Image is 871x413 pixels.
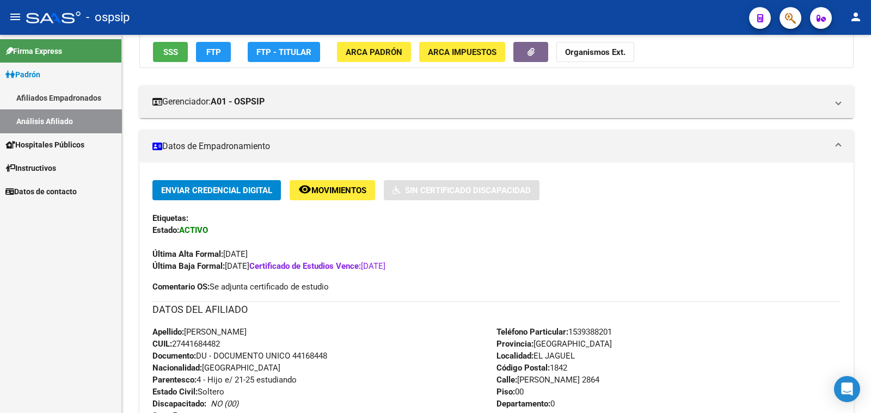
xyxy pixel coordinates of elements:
[834,376,860,402] div: Open Intercom Messenger
[5,69,40,81] span: Padrón
[152,363,280,373] span: [GEOGRAPHIC_DATA]
[152,339,220,349] span: 27441684482
[152,375,197,385] strong: Parentesco:
[496,375,517,385] strong: Calle:
[248,42,320,62] button: FTP - Titular
[496,327,568,337] strong: Teléfono Particular:
[428,47,496,57] span: ARCA Impuestos
[152,225,179,235] strong: Estado:
[139,130,854,163] mat-expansion-panel-header: Datos de Empadronamiento
[496,375,599,385] span: [PERSON_NAME] 2864
[152,327,184,337] strong: Apellido:
[496,351,575,361] span: EL JAGUEL
[152,302,841,317] h3: DATOS DEL AFILIADO
[152,281,329,293] span: Se adjunta certificado de estudio
[496,399,550,409] strong: Departamento:
[496,363,550,373] strong: Código Postal:
[179,225,208,235] strong: ACTIVO
[211,96,265,108] strong: A01 - OSPSIP
[496,363,567,373] span: 1842
[86,5,130,29] span: - ospsip
[849,10,862,23] mat-icon: person
[496,399,555,409] span: 0
[346,47,402,57] span: ARCA Padrón
[161,186,272,195] span: Enviar Credencial Digital
[496,387,515,397] strong: Piso:
[152,339,172,349] strong: CUIL:
[152,249,223,259] strong: Última Alta Formal:
[5,162,56,174] span: Instructivos
[249,261,385,271] span: [DATE]
[152,213,188,223] strong: Etiquetas:
[337,42,411,62] button: ARCA Padrón
[139,85,854,118] mat-expansion-panel-header: Gerenciador:A01 - OSPSIP
[152,327,247,337] span: [PERSON_NAME]
[152,387,198,397] strong: Estado Civil:
[256,47,311,57] span: FTP - Titular
[496,327,612,337] span: 1539388201
[152,375,297,385] span: 4 - Hijo e/ 21-25 estudiando
[249,261,361,271] strong: Certificado de Estudios Vence:
[311,186,366,195] span: Movimientos
[9,10,22,23] mat-icon: menu
[290,180,375,200] button: Movimientos
[298,183,311,196] mat-icon: remove_red_eye
[556,42,634,62] button: Organismos Ext.
[152,180,281,200] button: Enviar Credencial Digital
[5,139,84,151] span: Hospitales Públicos
[152,249,248,259] span: [DATE]
[152,387,224,397] span: Soltero
[496,351,533,361] strong: Localidad:
[152,363,202,373] strong: Nacionalidad:
[5,45,62,57] span: Firma Express
[496,339,612,349] span: [GEOGRAPHIC_DATA]
[152,351,327,361] span: DU - DOCUMENTO UNICO 44168448
[152,96,827,108] mat-panel-title: Gerenciador:
[419,42,505,62] button: ARCA Impuestos
[152,261,225,271] strong: Última Baja Formal:
[405,186,531,195] span: Sin Certificado Discapacidad
[496,339,533,349] strong: Provincia:
[196,42,231,62] button: FTP
[211,399,238,409] i: NO (00)
[565,47,625,57] strong: Organismos Ext.
[206,47,221,57] span: FTP
[152,282,210,292] strong: Comentario OS:
[152,351,196,361] strong: Documento:
[163,47,178,57] span: SSS
[153,42,188,62] button: SSS
[152,140,827,152] mat-panel-title: Datos de Empadronamiento
[5,186,77,198] span: Datos de contacto
[384,180,539,200] button: Sin Certificado Discapacidad
[496,387,524,397] span: 00
[152,261,249,271] span: [DATE]
[152,399,206,409] strong: Discapacitado:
